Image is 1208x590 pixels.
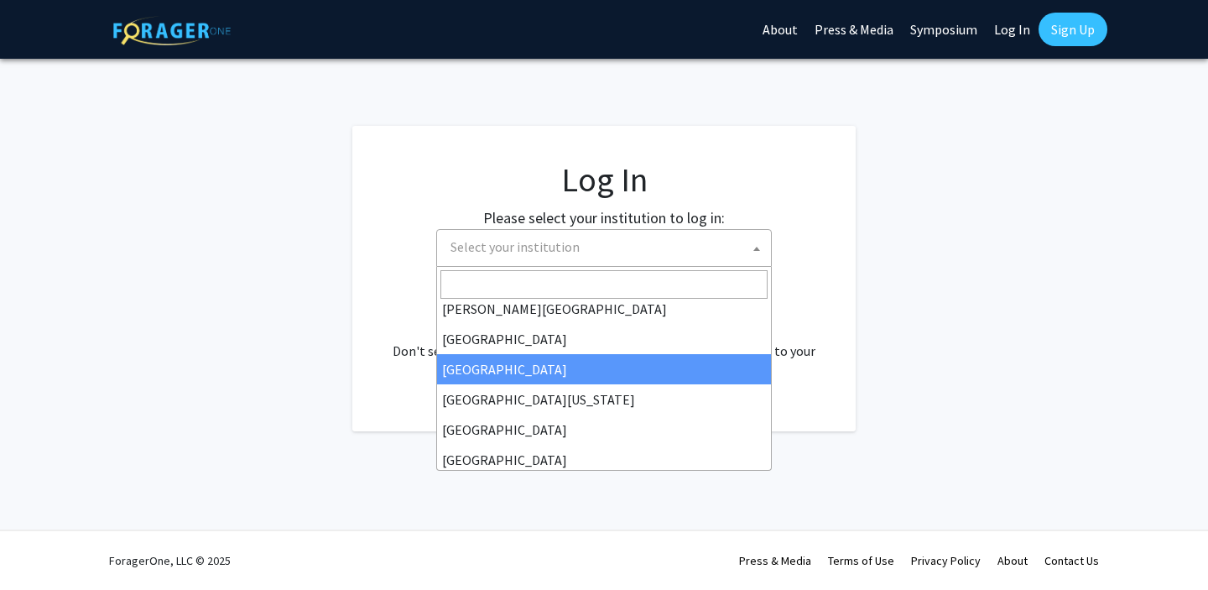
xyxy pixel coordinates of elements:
iframe: Chat [13,514,71,577]
input: Search [440,270,768,299]
li: [GEOGRAPHIC_DATA] [437,324,771,354]
a: Contact Us [1044,553,1099,568]
span: Select your institution [444,230,771,264]
a: Privacy Policy [911,553,981,568]
li: [GEOGRAPHIC_DATA] [437,354,771,384]
a: Press & Media [739,553,811,568]
li: [GEOGRAPHIC_DATA] [437,415,771,445]
label: Please select your institution to log in: [483,206,725,229]
div: No account? . Don't see your institution? about bringing ForagerOne to your institution. [386,300,822,381]
div: ForagerOne, LLC © 2025 [109,531,231,590]
h1: Log In [386,159,822,200]
li: [GEOGRAPHIC_DATA][US_STATE] [437,384,771,415]
a: Sign Up [1039,13,1107,46]
img: ForagerOne Logo [113,16,231,45]
span: Select your institution [450,238,580,255]
li: [PERSON_NAME][GEOGRAPHIC_DATA] [437,294,771,324]
a: About [997,553,1028,568]
span: Select your institution [436,229,772,267]
li: [GEOGRAPHIC_DATA] [437,445,771,475]
a: Terms of Use [828,553,894,568]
